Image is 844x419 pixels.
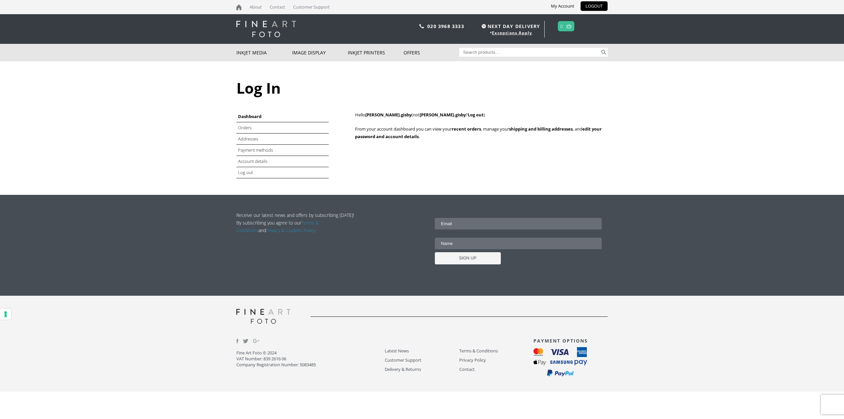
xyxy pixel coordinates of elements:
a: Addresses [238,136,258,142]
img: twitter.svg [243,339,248,343]
a: Orders [238,125,252,131]
a: Image Display [292,44,348,61]
input: Email [435,218,602,229]
a: Log out [468,112,484,118]
a: shipping and billing addresses [509,126,573,132]
img: time.svg [482,24,486,28]
a: Privacy Policy [459,356,533,364]
button: Search [600,48,608,57]
a: Contact [459,366,533,373]
img: payment_options.svg [533,347,587,377]
a: Payment methods [238,147,273,153]
nav: Account pages [236,111,348,178]
a: LOGOUT [581,1,608,11]
input: Name [435,238,602,249]
img: basket.svg [566,24,571,28]
a: Terms & Conditions [459,347,533,355]
img: logo-white.svg [236,21,296,37]
strong: [PERSON_NAME].gisby [365,112,411,118]
a: Privacy & Cookies Policy. [266,227,316,233]
img: phone.svg [419,24,424,28]
a: 020 3968 3333 [427,23,464,29]
strong: [PERSON_NAME].gisby [420,112,466,118]
a: recent orders [452,126,481,132]
a: Inkjet Media [236,44,292,61]
h1: Log In [236,78,608,98]
a: Delivery & Returns [385,366,459,373]
a: Latest News [385,347,459,355]
p: Receive our latest news and offers by subscribing [DATE]! By subscribing you agree to our and [236,211,358,234]
a: 0 [560,21,563,31]
a: Inkjet Printers [348,44,404,61]
img: logo-grey.svg [236,309,290,324]
a: Exceptions Apply [492,30,532,36]
a: My Account [546,1,579,11]
span: NEXT DAY DELIVERY [480,22,540,30]
img: facebook.svg [236,339,238,343]
h3: PAYMENT OPTIONS [533,338,608,344]
a: Customer Support [385,356,459,364]
input: Search products… [459,48,600,57]
p: Fine Art Foto © 2024 VAT Number: 839 2616 06 Company Registration Number: 5083485 [236,350,385,368]
img: Google_Plus.svg [253,338,259,344]
a: Offers [404,44,459,61]
p: Hello (not ? ) [355,111,608,119]
a: Dashboard [238,113,261,119]
input: SIGN UP [435,252,501,264]
a: Log out [238,169,253,175]
p: From your account dashboard you can view your , manage your , and . [355,125,608,140]
a: Account details [238,158,267,164]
